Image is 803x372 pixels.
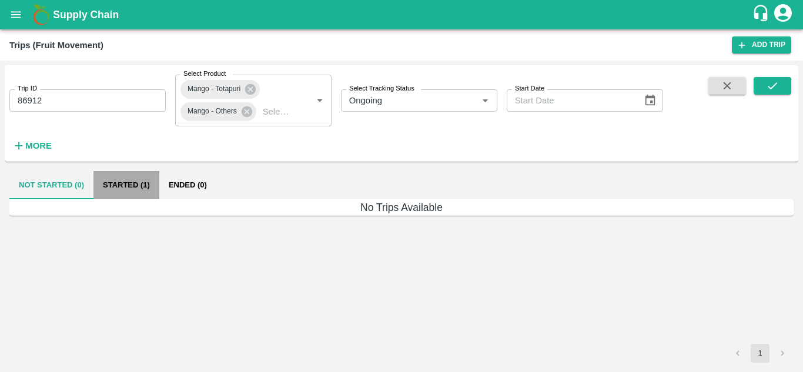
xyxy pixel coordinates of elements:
[2,1,29,28] button: open drawer
[732,36,791,53] a: Add Trip
[772,2,794,27] div: account of current user
[9,136,55,156] button: More
[180,102,256,121] div: Mango - Others
[180,80,260,99] div: Mango - Totapuri
[507,89,635,112] input: Start Date
[53,6,752,23] a: Supply Chain
[93,171,159,199] button: Started (1)
[183,69,226,79] label: Select Product
[9,89,166,112] input: Enter Trip ID
[29,3,53,26] img: logo
[159,171,216,199] button: Ended (0)
[727,344,794,363] nav: pagination navigation
[751,344,769,363] button: page 1
[477,93,493,108] button: Open
[9,38,103,53] div: Trips (Fruit Movement)
[515,84,544,93] label: Start Date
[25,141,52,150] strong: More
[639,89,661,112] button: Choose date
[349,84,414,93] label: Select Tracking Status
[258,104,293,119] input: Select Product
[9,199,794,216] h6: No Trips Available
[180,83,247,95] span: Mango - Totapuri
[752,4,772,25] div: customer-support
[9,171,93,199] button: Not Started (0)
[180,105,244,118] span: Mango - Others
[53,9,119,21] b: Supply Chain
[344,93,459,108] input: Select Tracking Status
[312,93,327,108] button: Open
[18,84,37,93] label: Trip ID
